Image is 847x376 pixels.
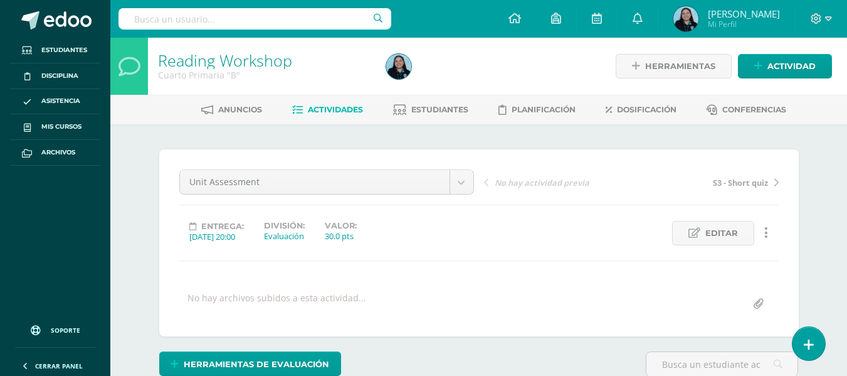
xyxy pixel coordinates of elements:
[713,177,768,188] span: S3 - Short quiz
[158,51,371,69] h1: Reading Workshop
[308,105,363,114] span: Actividades
[673,6,698,31] img: 8c46c7f4271155abb79e2bc50b6ca956.png
[512,105,576,114] span: Planificación
[10,114,100,140] a: Mis cursos
[705,222,738,245] span: Editar
[41,148,75,158] span: Archivos
[159,352,341,376] a: Herramientas de evaluación
[201,222,244,231] span: Entrega:
[35,362,83,370] span: Cerrar panel
[495,177,589,188] span: No hay actividad previa
[631,176,779,188] a: S3 - Short quiz
[767,55,816,78] span: Actividad
[393,100,468,120] a: Estudiantes
[325,230,357,242] div: 30.0 pts
[722,105,786,114] span: Conferencias
[325,221,357,230] label: Valor:
[41,45,87,55] span: Estudiantes
[10,63,100,89] a: Disciplina
[616,54,732,78] a: Herramientas
[187,292,366,316] div: No hay archivos subidos a esta actividad...
[292,100,363,120] a: Actividades
[180,170,473,194] a: Unit Assessment
[158,50,292,71] a: Reading Workshop
[498,100,576,120] a: Planificación
[411,105,468,114] span: Estudiantes
[118,8,391,30] input: Busca un usuario...
[10,140,100,166] a: Archivos
[645,55,715,78] span: Herramientas
[41,96,80,106] span: Asistencia
[51,326,80,335] span: Soporte
[707,100,786,120] a: Conferencias
[10,38,100,63] a: Estudiantes
[41,71,78,81] span: Disciplina
[189,231,244,242] div: [DATE] 20:00
[386,54,411,79] img: 8c46c7f4271155abb79e2bc50b6ca956.png
[184,353,329,376] span: Herramientas de evaluación
[606,100,676,120] a: Dosificación
[158,69,371,81] div: Cuarto Primaria 'B'
[617,105,676,114] span: Dosificación
[264,230,305,242] div: Evaluación
[41,122,82,132] span: Mis cursos
[708,8,780,20] span: [PERSON_NAME]
[738,54,832,78] a: Actividad
[218,105,262,114] span: Anuncios
[264,221,305,230] label: División:
[201,100,262,120] a: Anuncios
[708,19,780,30] span: Mi Perfil
[189,170,440,194] span: Unit Assessment
[10,89,100,115] a: Asistencia
[15,313,95,344] a: Soporte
